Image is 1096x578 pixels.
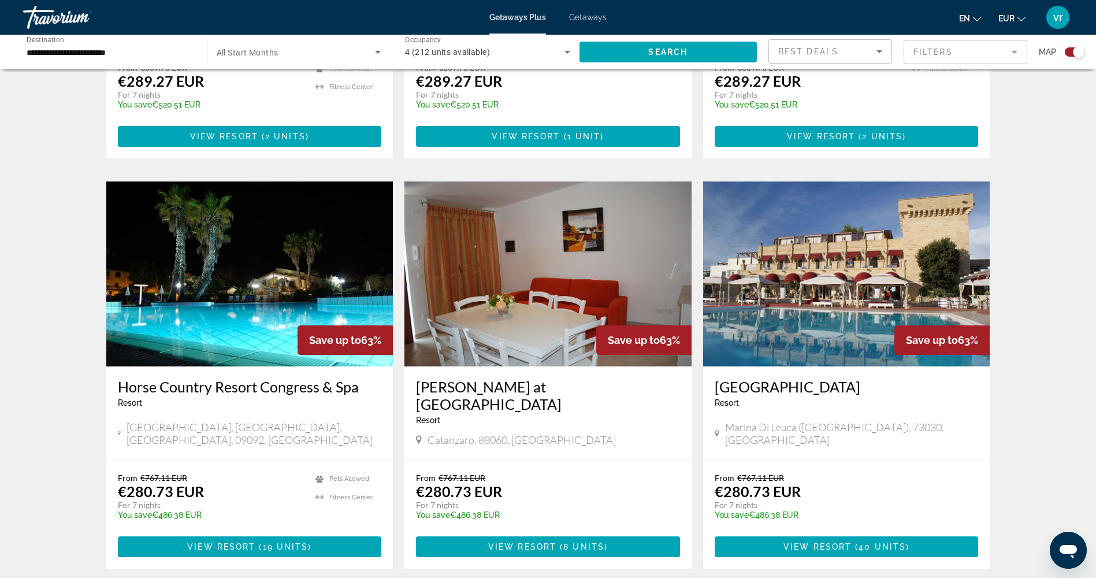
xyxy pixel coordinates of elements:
[862,132,902,141] span: 2 units
[715,126,979,147] button: View Resort(2 units)
[998,10,1026,27] button: Change currency
[118,100,152,109] span: You save
[492,132,560,141] span: View Resort
[416,72,502,90] p: €289.27 EUR
[416,100,668,109] p: €520.51 EUR
[416,536,680,557] button: View Resort(8 units)
[118,126,382,147] button: View Resort(2 units)
[859,542,906,551] span: 40 units
[416,416,440,425] span: Resort
[1043,5,1073,29] button: User Menu
[488,542,556,551] span: View Resort
[894,325,990,355] div: 63%
[998,14,1015,23] span: EUR
[190,132,258,141] span: View Resort
[778,45,882,58] mat-select: Sort by
[265,132,306,141] span: 2 units
[608,334,660,346] span: Save up to
[1053,12,1063,23] span: vr
[416,100,450,109] span: You save
[118,72,204,90] p: €289.27 EUR
[187,542,255,551] span: View Resort
[140,473,187,483] span: €767.11 EUR
[329,494,373,501] span: Fitness Center
[855,132,906,141] span: ( )
[416,483,502,500] p: €280.73 EUR
[118,90,304,100] p: For 7 nights
[715,536,979,557] button: View Resort(40 units)
[715,500,967,510] p: For 7 nights
[1050,532,1087,569] iframe: Bouton de lancement de la fenêtre de messagerie
[783,542,852,551] span: View Resort
[255,542,311,551] span: ( )
[725,421,979,446] span: Marina di Leuca ([GEOGRAPHIC_DATA]), 73030, [GEOGRAPHIC_DATA]
[715,398,739,407] span: Resort
[127,421,381,446] span: [GEOGRAPHIC_DATA], [GEOGRAPHIC_DATA], [GEOGRAPHIC_DATA], 09092, [GEOGRAPHIC_DATA]
[217,48,278,57] span: All Start Months
[416,510,668,520] p: €486.38 EUR
[715,100,901,109] p: €520.51 EUR
[404,181,692,366] img: ii_mdv1.jpg
[118,100,304,109] p: €520.51 EUR
[416,90,668,100] p: For 7 nights
[416,473,436,483] span: From
[563,542,604,551] span: 8 units
[648,47,688,57] span: Search
[778,47,838,56] span: Best Deals
[715,510,967,520] p: €486.38 EUR
[405,47,490,57] span: 4 (212 units available)
[556,542,608,551] span: ( )
[715,473,734,483] span: From
[118,500,304,510] p: For 7 nights
[118,510,152,520] span: You save
[489,13,546,22] a: Getaways Plus
[416,378,680,413] a: [PERSON_NAME] at [GEOGRAPHIC_DATA]
[329,475,369,483] span: Pets Allowed
[715,72,801,90] p: €289.27 EUR
[298,325,393,355] div: 63%
[715,510,749,520] span: You save
[416,510,450,520] span: You save
[959,10,981,27] button: Change language
[569,13,607,22] a: Getaways
[579,42,757,62] button: Search
[715,100,749,109] span: You save
[118,536,382,557] button: View Resort(19 units)
[439,473,485,483] span: €767.11 EUR
[959,14,970,23] span: en
[118,378,382,395] a: Horse Country Resort Congress & Spa
[560,132,604,141] span: ( )
[27,35,64,43] span: Destination
[258,132,309,141] span: ( )
[106,181,393,366] img: ii_hcn1.jpg
[23,2,139,32] a: Travorium
[118,510,304,520] p: €486.38 EUR
[852,542,909,551] span: ( )
[118,473,138,483] span: From
[715,378,979,395] a: [GEOGRAPHIC_DATA]
[416,126,680,147] button: View Resort(1 unit)
[596,325,692,355] div: 63%
[428,433,616,446] span: Catanzaro, 88060, [GEOGRAPHIC_DATA]
[309,334,361,346] span: Save up to
[1039,44,1056,60] span: Map
[703,181,990,366] img: ii_mei1.jpg
[416,500,668,510] p: For 7 nights
[904,39,1027,65] button: Filter
[715,90,901,100] p: For 7 nights
[787,132,855,141] span: View Resort
[737,473,784,483] span: €767.11 EUR
[405,36,441,44] span: Occupancy
[715,483,801,500] p: €280.73 EUR
[118,398,142,407] span: Resort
